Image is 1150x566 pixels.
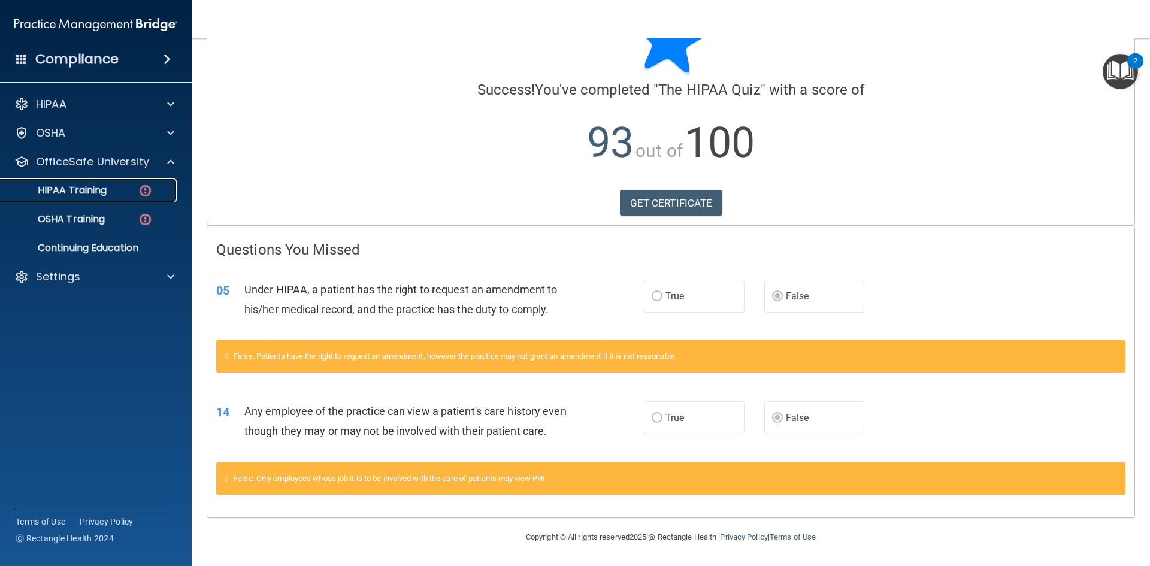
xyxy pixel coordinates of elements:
[685,118,755,167] span: 100
[244,405,567,437] span: Any employee of the practice can view a patient's care history even though they may or may not be...
[14,270,174,284] a: Settings
[786,290,809,302] span: False
[8,242,171,254] p: Continuing Education
[452,518,889,556] div: Copyright © All rights reserved 2025 @ Rectangle Health | |
[234,474,547,483] span: False. Only employees whose job it is to be involved with the care of patients may view PHI.
[772,414,783,423] input: False
[8,184,107,196] p: HIPAA Training
[36,126,66,140] p: OSHA
[234,352,677,361] span: False. Patients have the right to request an amendment, however the practice may not grant an ame...
[16,516,65,528] a: Terms of Use
[14,13,177,37] img: PMB logo
[216,82,1125,98] h4: You've completed " " with a score of
[770,532,816,541] a: Terms of Use
[14,126,174,140] a: OSHA
[477,81,535,98] span: Success!
[14,97,174,111] a: HIPAA
[16,532,114,544] span: Ⓒ Rectangle Health 2024
[14,155,174,169] a: OfficeSafe University
[138,212,153,227] img: danger-circle.6113f641.png
[786,412,809,423] span: False
[587,118,634,167] span: 93
[8,213,105,225] p: OSHA Training
[35,51,119,68] h4: Compliance
[1103,54,1138,89] button: Open Resource Center, 2 new notifications
[665,412,684,423] span: True
[36,97,66,111] p: HIPAA
[772,292,783,301] input: False
[216,405,229,419] span: 14
[635,140,683,161] span: out of
[635,3,707,75] img: blue-star-rounded.9d042014.png
[652,414,662,423] input: True
[652,292,662,301] input: True
[216,283,229,298] span: 05
[216,242,1125,258] h4: Questions You Missed
[36,270,80,284] p: Settings
[138,183,153,198] img: danger-circle.6113f641.png
[720,532,767,541] a: Privacy Policy
[658,81,760,98] span: The HIPAA Quiz
[665,290,684,302] span: True
[80,516,134,528] a: Privacy Policy
[620,190,722,216] a: GET CERTIFICATE
[1133,61,1137,77] div: 2
[36,155,149,169] p: OfficeSafe University
[244,283,557,316] span: Under HIPAA, a patient has the right to request an amendment to his/her medical record, and the p...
